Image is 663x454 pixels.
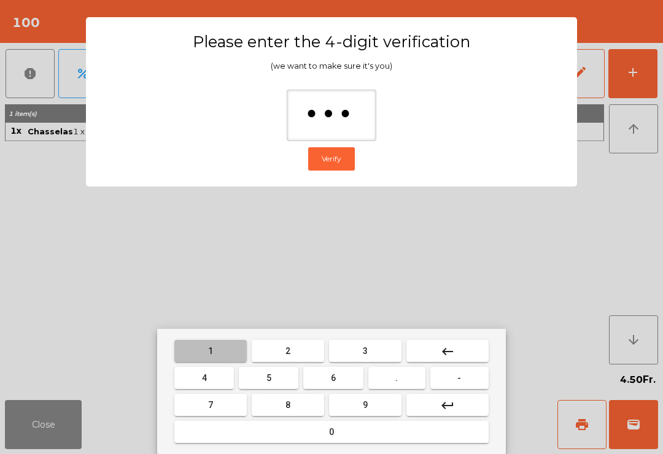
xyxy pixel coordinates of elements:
[308,147,355,171] button: Verify
[271,61,392,71] span: (we want to make sure it's you)
[430,367,489,389] button: -
[252,340,324,362] button: 2
[363,400,368,410] span: 9
[440,398,455,413] mat-icon: keyboard_return
[208,346,213,356] span: 1
[368,367,425,389] button: .
[285,400,290,410] span: 8
[363,346,368,356] span: 3
[110,32,553,52] h3: Please enter the 4-digit verification
[329,340,401,362] button: 3
[329,427,334,437] span: 0
[440,344,455,359] mat-icon: keyboard_backspace
[174,367,234,389] button: 4
[174,394,247,416] button: 7
[329,394,401,416] button: 9
[266,373,271,383] span: 5
[285,346,290,356] span: 2
[208,400,213,410] span: 7
[202,373,207,383] span: 4
[174,340,247,362] button: 1
[303,367,363,389] button: 6
[239,367,298,389] button: 5
[331,373,336,383] span: 6
[174,421,489,443] button: 0
[395,373,398,383] span: .
[457,373,461,383] span: -
[252,394,324,416] button: 8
